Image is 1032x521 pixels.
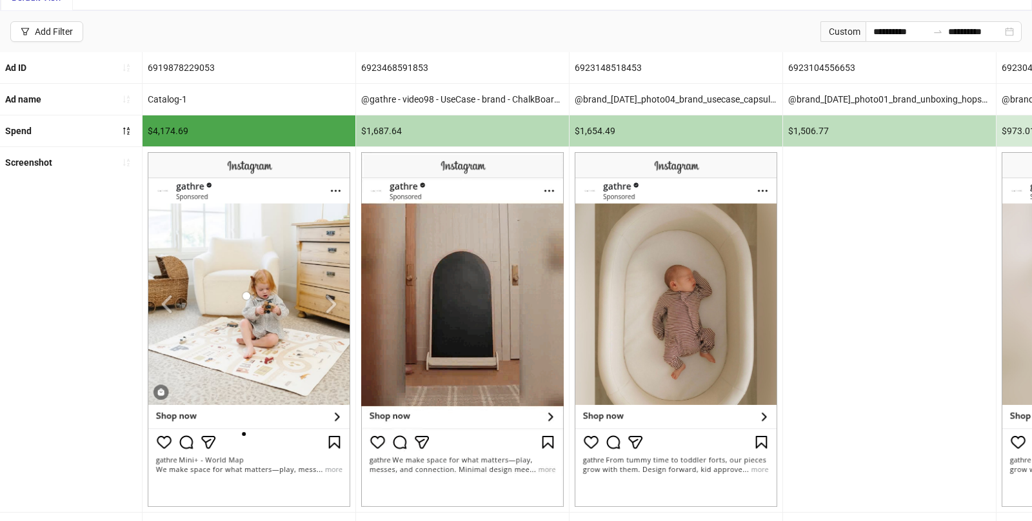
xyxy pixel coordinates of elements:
[575,152,777,507] img: Screenshot 6923148518453
[783,115,996,146] div: $1,506.77
[783,84,996,115] div: @brand_[DATE]_photo01_brand_unboxing_hopscotchmat_gathre_
[5,94,41,104] b: Ad name
[5,157,52,168] b: Screenshot
[143,84,355,115] div: Catalog-1
[570,52,782,83] div: 6923148518453
[356,115,569,146] div: $1,687.64
[10,21,83,42] button: Add Filter
[5,63,26,73] b: Ad ID
[933,26,943,37] span: to
[5,126,32,136] b: Spend
[356,84,569,115] div: @gathre - video98 - UseCase - brand - ChalkBoard - PDP - Copy
[122,126,131,135] span: sort-descending
[143,115,355,146] div: $4,174.69
[570,115,782,146] div: $1,654.49
[122,95,131,104] span: sort-ascending
[570,84,782,115] div: @brand_[DATE]_photo04_brand_usecase_capsulebassinet_gathre_
[35,26,73,37] div: Add Filter
[933,26,943,37] span: swap-right
[21,27,30,36] span: filter
[820,21,866,42] div: Custom
[783,52,996,83] div: 6923104556653
[122,63,131,72] span: sort-ascending
[122,158,131,167] span: sort-ascending
[356,52,569,83] div: 6923468591853
[148,152,350,507] img: Screenshot 6919878229053
[143,52,355,83] div: 6919878229053
[361,152,564,507] img: Screenshot 6923468591853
